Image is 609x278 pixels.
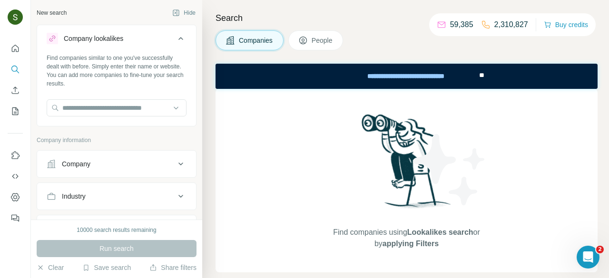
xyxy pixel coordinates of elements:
button: Clear [37,263,64,272]
span: applying Filters [383,240,439,248]
button: Dashboard [8,189,23,206]
div: Company lookalikes [64,34,123,43]
button: Hide [166,6,202,20]
button: Use Surfe API [8,168,23,185]
button: Buy credits [544,18,588,31]
iframe: Banner [216,64,598,89]
button: Company [37,153,196,175]
img: Surfe Illustration - Stars [407,127,492,212]
img: Surfe Illustration - Woman searching with binoculars [357,112,456,218]
p: 59,385 [450,19,473,30]
button: Feedback [8,210,23,227]
img: Avatar [8,10,23,25]
span: People [312,36,334,45]
p: 2,310,827 [494,19,528,30]
iframe: Intercom live chat [577,246,599,268]
div: 10000 search results remaining [77,226,156,234]
button: Company lookalikes [37,27,196,54]
div: Find companies similar to one you've successfully dealt with before. Simply enter their name or w... [47,54,187,88]
button: Enrich CSV [8,82,23,99]
div: Company [62,159,90,169]
button: Use Surfe on LinkedIn [8,147,23,164]
button: My lists [8,103,23,120]
div: Industry [62,192,86,201]
span: 2 [596,246,604,253]
button: HQ location [37,217,196,240]
div: New search [37,9,67,17]
button: Quick start [8,40,23,57]
h4: Search [216,11,598,25]
span: Companies [239,36,274,45]
button: Save search [82,263,131,272]
button: Search [8,61,23,78]
button: Industry [37,185,196,208]
span: Lookalikes search [407,228,473,236]
button: Share filters [149,263,196,272]
span: Find companies using or by [330,227,482,249]
p: Company information [37,136,196,144]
